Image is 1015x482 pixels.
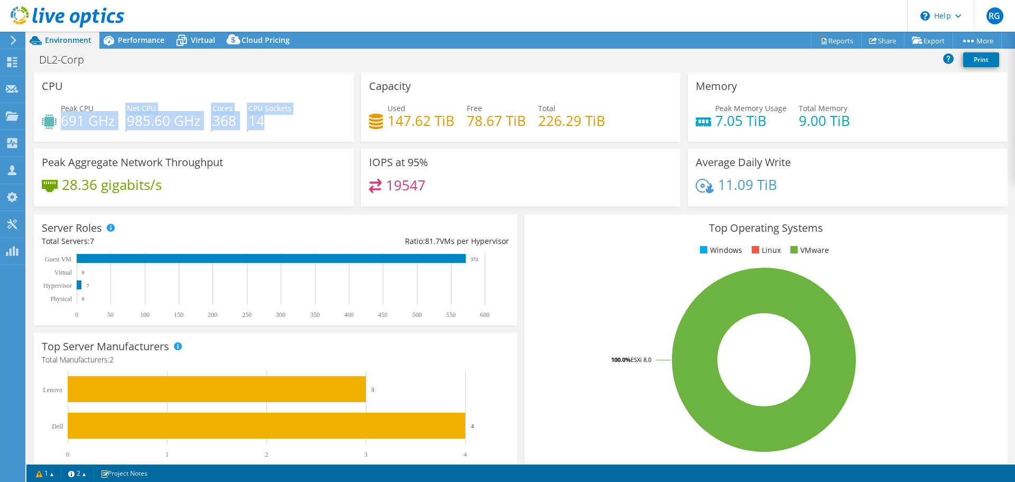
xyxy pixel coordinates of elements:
[242,35,290,45] span: Cloud Pricing
[718,179,777,190] h4: 11.09 TiB
[276,311,285,319] text: 300
[412,311,422,319] text: 500
[799,115,850,126] h4: 9.00 TiB
[532,222,1000,234] h3: Top Operating Systems
[61,103,94,113] span: Peak CPU
[29,467,61,480] a: 1
[107,311,114,319] text: 50
[788,244,829,256] li: VMware
[191,35,215,45] span: Virtual
[62,179,162,190] h4: 28.36 gigabits/s
[986,7,1003,24] span: RG
[50,295,72,303] text: Physical
[54,269,72,276] text: Virtual
[364,451,367,458] text: 3
[696,157,791,168] h3: Average Daily Write
[93,467,155,480] a: Project Notes
[378,311,387,319] text: 450
[165,451,169,458] text: 1
[425,236,440,246] span: 81.7
[87,283,89,288] text: 7
[109,354,114,365] span: 2
[45,256,71,263] text: Guest VM
[82,296,85,302] text: 0
[953,32,1002,49] a: More
[275,235,509,247] div: Ratio: VMs per Hypervisor
[90,236,94,246] span: 7
[127,103,156,113] span: Net CPU
[696,80,737,92] h3: Memory
[208,311,217,319] text: 200
[387,103,405,113] span: Used
[265,451,268,458] text: 2
[369,80,411,92] h3: Capacity
[538,103,556,113] span: Total
[904,32,953,49] a: Export
[631,356,651,363] tspan: ESXi 8.0
[369,157,428,168] h3: IOPS at 95%
[811,32,862,49] a: Reports
[43,282,72,289] text: Hypervisor
[963,52,999,67] a: Print
[213,115,236,126] h4: 368
[861,32,905,49] a: Share
[464,451,467,458] text: 4
[52,423,63,430] text: Dell
[42,157,223,168] h3: Peak Aggregate Network Throughput
[42,80,63,92] h3: CPU
[34,54,100,66] h1: DL2-Corp
[242,311,252,319] text: 250
[715,115,787,126] h4: 7.05 TiB
[66,451,69,458] text: 0
[471,257,478,262] text: 572
[61,115,115,126] h4: 691 GHz
[344,311,354,319] text: 400
[61,467,94,480] a: 2
[611,356,631,363] tspan: 100.0%
[127,115,200,126] h4: 985.60 GHz
[471,423,474,429] text: 4
[920,11,930,21] svg: \n
[43,386,62,394] text: Lenovo
[467,115,526,126] h4: 78.67 TiB
[371,386,374,393] text: 3
[480,311,490,319] text: 600
[467,103,482,113] span: Free
[386,179,426,191] h4: 19547
[310,311,320,319] text: 350
[42,235,275,247] div: Total Servers:
[799,103,847,113] span: Total Memory
[213,103,233,113] span: Cores
[42,354,509,366] h4: Total Manufacturers:
[715,103,787,113] span: Peak Memory Usage
[174,311,183,319] text: 150
[45,35,91,45] span: Environment
[248,103,291,113] span: CPU Sockets
[749,244,781,256] li: Linux
[140,311,150,319] text: 100
[248,115,291,126] h4: 14
[118,35,164,45] span: Performance
[538,115,605,126] h4: 226.29 TiB
[697,244,742,256] li: Windows
[387,115,455,126] h4: 147.62 TiB
[82,270,85,275] text: 0
[75,311,78,319] text: 0
[42,222,102,234] h3: Server Roles
[446,311,456,319] text: 550
[42,341,169,352] h3: Top Server Manufacturers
